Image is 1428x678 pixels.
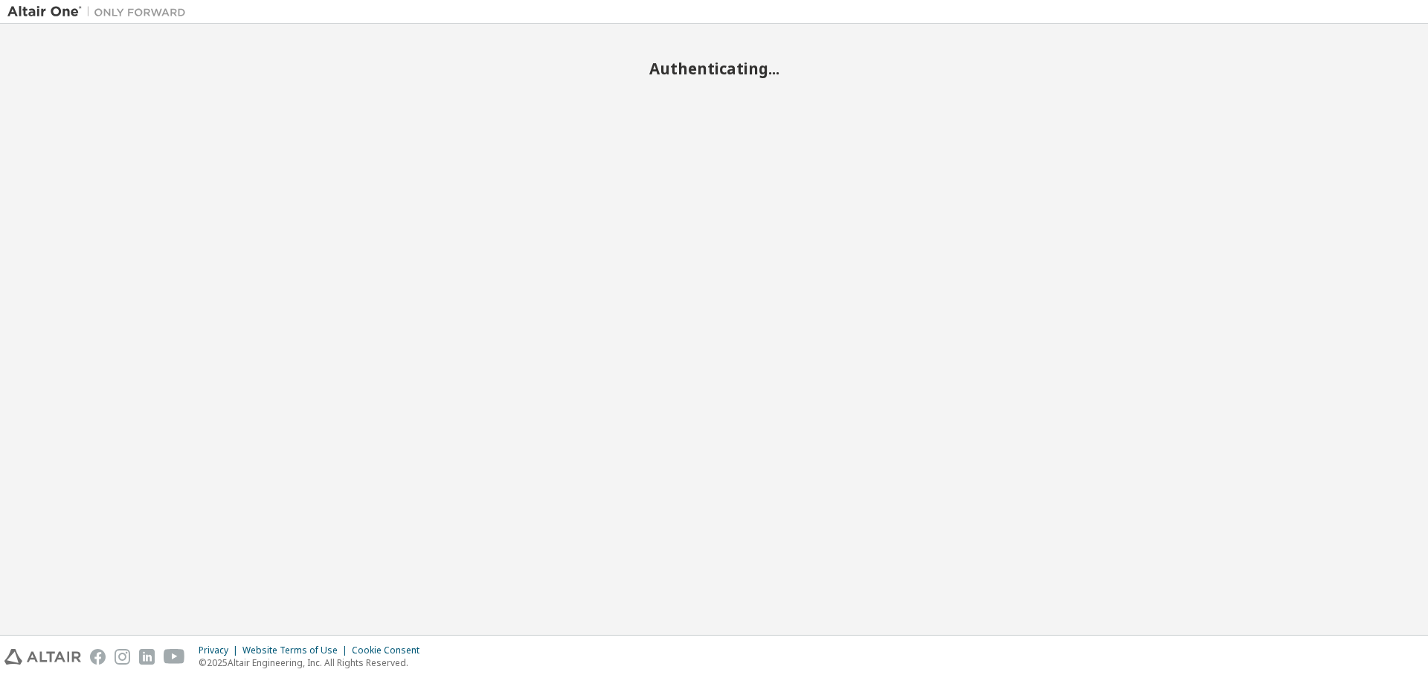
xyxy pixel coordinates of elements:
h2: Authenticating... [7,59,1421,78]
div: Privacy [199,645,242,656]
img: altair_logo.svg [4,649,81,665]
p: © 2025 Altair Engineering, Inc. All Rights Reserved. [199,656,428,669]
img: Altair One [7,4,193,19]
div: Website Terms of Use [242,645,352,656]
img: youtube.svg [164,649,185,665]
img: facebook.svg [90,649,106,665]
div: Cookie Consent [352,645,428,656]
img: linkedin.svg [139,649,155,665]
img: instagram.svg [115,649,130,665]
